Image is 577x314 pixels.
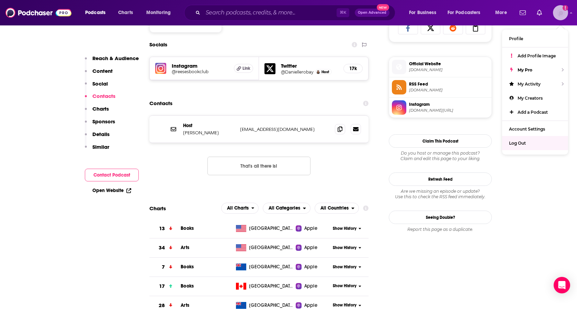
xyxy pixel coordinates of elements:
a: Share on Reddit [443,21,463,34]
a: Charts [114,7,137,18]
a: @reesesbookclub [172,69,228,74]
span: Show History [333,245,357,251]
button: open menu [263,203,310,214]
span: Apple [304,244,317,251]
span: United States [249,225,294,232]
div: Are we missing an episode or update? Use this to check the RSS feed immediately. [389,189,492,200]
button: open menu [221,203,259,214]
span: Arts [181,302,189,308]
a: Link [234,64,253,73]
h2: Categories [263,203,310,214]
a: Official Website[DOMAIN_NAME] [392,60,489,74]
h5: @Daniellerobay [281,69,314,75]
p: [EMAIL_ADDRESS][DOMAIN_NAME] [240,126,329,132]
p: Reach & Audience [92,55,139,61]
h3: 34 [159,244,165,252]
a: Seeing Double? [389,211,492,224]
span: Show History [333,264,357,270]
button: Social [85,80,108,93]
span: New Zealand [249,302,294,309]
img: Danielle Robay [316,70,320,74]
a: Show notifications dropdown [517,7,529,19]
span: Apple [304,302,317,309]
h2: Platforms [221,203,259,214]
a: Arts [181,245,189,250]
a: 13 [149,219,181,238]
p: [PERSON_NAME] [183,130,235,136]
span: ⌘ K [337,8,349,17]
span: All Charts [227,206,249,211]
div: Open Intercom Messenger [554,277,570,293]
span: My Creators [518,96,543,101]
h3: 7 [162,263,165,271]
a: Profile [502,32,568,46]
h5: Twitter [281,63,338,69]
a: Apple [296,225,330,232]
button: Similar [85,144,109,156]
div: Claim and edit this page to your liking. [389,150,492,161]
a: 34 [149,238,181,257]
a: Apple [296,263,330,270]
button: Show History [331,226,364,232]
span: omnycontent.com [409,88,489,93]
a: RSS Feed[DOMAIN_NAME] [392,80,489,94]
span: All Countries [320,206,349,211]
button: Show History [331,302,364,308]
span: For Business [409,8,436,18]
img: User Profile [553,5,568,20]
button: Sponsors [85,118,115,131]
span: RSS Feed [409,81,489,87]
a: Add a Podcast [502,105,568,119]
div: Search podcasts, credits, & more... [191,5,402,21]
span: Add a Podcast [518,110,548,115]
h2: Socials [149,38,167,51]
button: open menu [404,7,445,18]
button: Show profile menu [553,5,568,20]
p: Charts [92,105,109,112]
p: Similar [92,144,109,150]
button: Content [85,68,113,80]
button: Show History [331,264,364,270]
span: For Podcasters [448,8,480,18]
span: My Pro [518,67,532,72]
span: Books [181,225,194,231]
a: Copy Link [466,21,486,34]
p: Social [92,80,108,87]
span: Monitoring [146,8,171,18]
span: United States [249,244,294,251]
span: Apple [304,263,317,270]
h2: Charts [149,205,166,212]
span: Podcasts [85,8,105,18]
button: Show History [331,283,364,289]
h3: 28 [159,302,165,310]
button: Contacts [85,93,115,105]
span: Instagram [409,101,489,108]
span: iheart.com [409,67,489,72]
span: Canada [249,283,294,290]
button: Claim This Podcast [389,134,492,148]
a: 17 [149,277,181,296]
button: Nothing here. [207,157,310,175]
a: [GEOGRAPHIC_DATA] [233,244,296,251]
span: Show History [333,302,357,308]
h5: 17k [349,66,357,71]
span: Show History [333,283,357,289]
button: Open AdvancedNew [355,9,389,17]
p: Contacts [92,93,115,99]
a: Apple [296,283,330,290]
a: [GEOGRAPHIC_DATA] [233,225,296,232]
span: New Zealand [249,263,294,270]
p: Sponsors [92,118,115,125]
button: open menu [490,7,516,18]
button: Refresh Feed [389,172,492,186]
span: Show History [333,226,357,232]
span: Profile [509,36,523,41]
a: [GEOGRAPHIC_DATA] [233,302,296,309]
a: Apple [296,244,330,251]
h2: Contacts [149,97,172,110]
span: Do you host or manage this podcast? [389,150,492,156]
span: My Activity [518,81,541,87]
span: Add Profile Image [518,53,556,58]
a: Share on X/Twitter [421,21,441,34]
a: Open Website [92,188,131,193]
